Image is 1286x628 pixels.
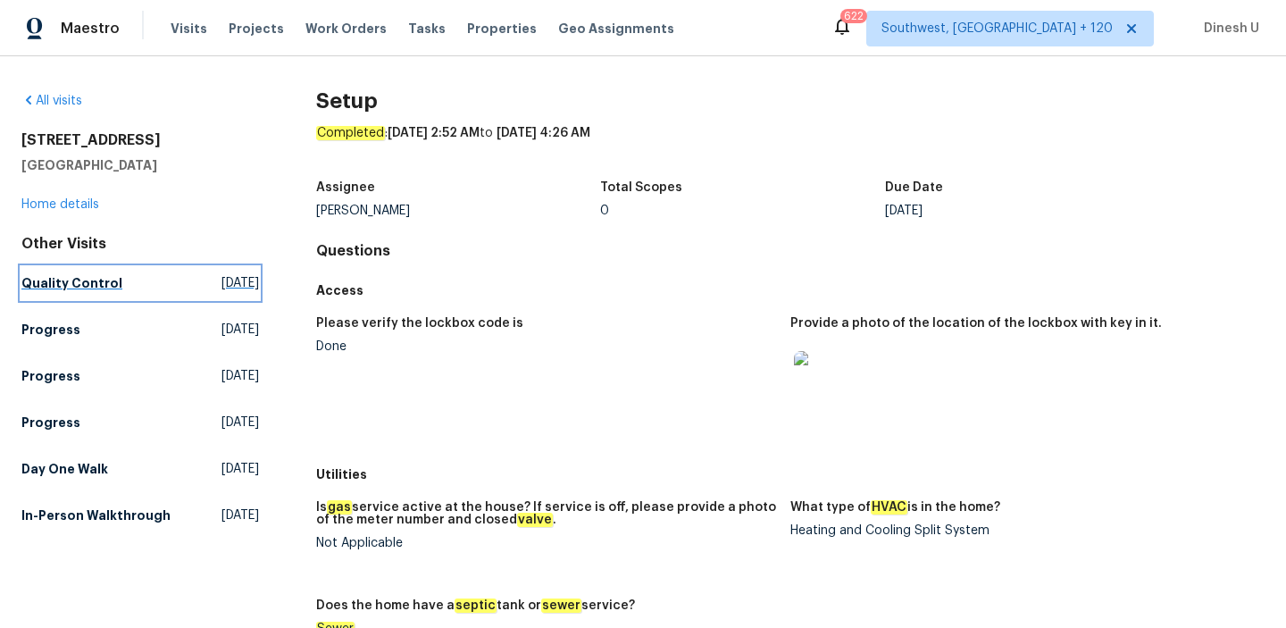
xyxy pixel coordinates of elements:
[871,500,907,515] em: HVAC
[221,507,259,524] span: [DATE]
[21,131,259,149] h2: [STREET_ADDRESS]
[221,367,259,385] span: [DATE]
[21,274,122,292] h5: Quality Control
[316,340,776,353] div: Done
[408,22,446,35] span: Tasks
[327,500,352,515] em: gas
[229,20,284,38] span: Projects
[885,181,943,194] h5: Due Date
[21,499,259,532] a: In-Person Walkthrough[DATE]
[316,126,385,140] em: Completed
[221,414,259,431] span: [DATE]
[558,20,674,38] span: Geo Assignments
[517,513,553,527] em: valve
[21,414,80,431] h5: Progress
[881,20,1113,38] span: Southwest, [GEOGRAPHIC_DATA] + 120
[21,507,171,524] h5: In-Person Walkthrough
[316,317,523,330] h5: Please verify the lockbox code is
[316,465,1265,483] h5: Utilities
[316,205,601,217] div: [PERSON_NAME]
[790,501,1000,514] h5: What type of is in the home?
[1197,20,1259,38] span: Dinesh U
[61,20,120,38] span: Maestro
[21,156,259,174] h5: [GEOGRAPHIC_DATA]
[21,460,108,478] h5: Day One Walk
[221,460,259,478] span: [DATE]
[21,235,259,253] div: Other Visits
[305,20,387,38] span: Work Orders
[600,181,682,194] h5: Total Scopes
[316,124,1265,171] div: : to
[21,321,80,339] h5: Progress
[21,453,259,485] a: Day One Walk[DATE]
[221,321,259,339] span: [DATE]
[316,599,635,612] h5: Does the home have a tank or service?
[388,127,480,139] span: [DATE] 2:52 AM
[316,242,1265,260] h4: Questions
[21,267,259,299] a: Quality Control[DATE]
[316,92,1265,110] h2: Setup
[790,524,1250,537] div: Heating and Cooling Split System
[600,205,885,217] div: 0
[21,360,259,392] a: Progress[DATE]
[21,406,259,439] a: Progress[DATE]
[21,95,82,107] a: All visits
[541,599,581,613] em: sewer
[455,599,497,613] em: septic
[885,205,1170,217] div: [DATE]
[844,7,864,25] div: 622
[21,367,80,385] h5: Progress
[21,198,99,211] a: Home details
[21,314,259,346] a: Progress[DATE]
[316,501,776,526] h5: Is service active at the house? If service is off, please provide a photo of the meter number and...
[316,181,375,194] h5: Assignee
[316,281,1265,299] h5: Access
[497,127,590,139] span: [DATE] 4:26 AM
[467,20,537,38] span: Properties
[316,537,776,549] div: Not Applicable
[221,274,259,292] span: [DATE]
[790,317,1162,330] h5: Provide a photo of the location of the lockbox with key in it.
[171,20,207,38] span: Visits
